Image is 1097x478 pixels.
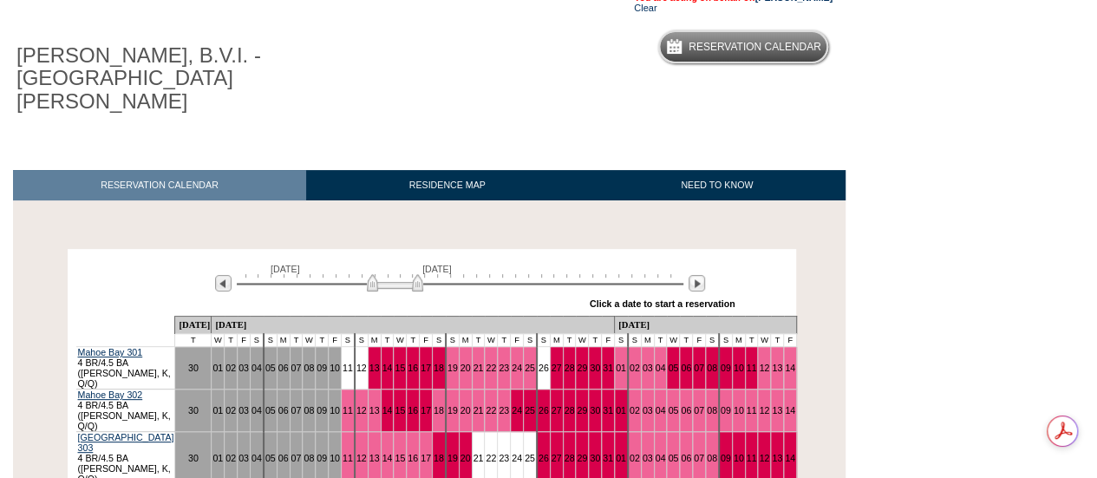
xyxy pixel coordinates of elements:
[589,334,602,347] td: T
[654,334,667,347] td: T
[759,405,769,416] a: 12
[76,390,175,432] td: 4 BR/4.5 BA ([PERSON_NAME], K, Q/Q)
[499,453,509,463] a: 23
[603,453,613,463] a: 31
[175,334,212,347] td: T
[395,363,405,373] a: 15
[485,334,498,347] td: W
[356,453,367,463] a: 12
[707,363,717,373] a: 08
[265,363,276,373] a: 05
[369,363,380,373] a: 13
[565,363,575,373] a: 28
[668,453,678,463] a: 05
[317,405,327,416] a: 09
[317,453,327,463] a: 09
[694,363,704,373] a: 07
[707,405,717,416] a: 08
[460,405,471,416] a: 20
[330,363,340,373] a: 10
[13,41,402,116] h1: [PERSON_NAME], B.V.I. - [GEOGRAPHIC_DATA][PERSON_NAME]
[212,405,223,416] a: 01
[590,453,600,463] a: 30
[785,405,795,416] a: 14
[381,334,394,347] td: T
[615,334,628,347] td: S
[588,170,846,200] a: NEED TO KNOW
[369,405,380,416] a: 13
[382,405,393,416] a: 14
[421,363,431,373] a: 17
[552,453,562,463] a: 27
[446,334,459,347] td: S
[634,3,656,13] a: Clear
[343,453,353,463] a: 11
[732,334,745,347] td: M
[577,363,587,373] a: 29
[329,334,342,347] td: F
[304,405,314,416] a: 08
[523,334,536,347] td: S
[590,298,735,309] div: Click a date to start a reservation
[759,453,769,463] a: 12
[681,453,691,463] a: 06
[225,363,236,373] a: 02
[212,363,223,373] a: 01
[78,390,143,400] a: Mahoe Bay 302
[251,453,262,463] a: 04
[565,405,575,416] a: 28
[630,363,640,373] a: 02
[785,363,795,373] a: 14
[473,405,484,416] a: 21
[472,334,485,347] td: T
[785,453,795,463] a: 14
[264,334,277,347] td: S
[630,453,640,463] a: 02
[681,363,691,373] a: 06
[330,453,340,463] a: 10
[694,405,704,416] a: 07
[667,334,680,347] td: W
[447,405,458,416] a: 19
[707,453,717,463] a: 08
[511,334,524,347] td: F
[251,363,262,373] a: 04
[277,334,290,347] td: M
[745,334,758,347] td: T
[734,405,744,416] a: 10
[590,405,600,416] a: 30
[616,405,626,416] a: 01
[250,334,263,347] td: S
[188,453,199,463] a: 30
[78,432,174,453] a: [GEOGRAPHIC_DATA] 303
[447,363,458,373] a: 19
[434,363,444,373] a: 18
[316,334,329,347] td: T
[188,363,199,373] a: 30
[694,453,704,463] a: 07
[643,405,653,416] a: 03
[630,405,640,416] a: 02
[525,363,535,373] a: 25
[693,334,706,347] td: F
[408,405,418,416] a: 16
[382,453,393,463] a: 14
[772,363,782,373] a: 13
[656,405,666,416] a: 04
[747,453,757,463] a: 11
[303,334,316,347] td: W
[460,363,471,373] a: 20
[616,363,626,373] a: 01
[550,334,563,347] td: M
[304,453,314,463] a: 08
[434,405,444,416] a: 18
[772,453,782,463] a: 13
[668,363,678,373] a: 05
[721,363,731,373] a: 09
[76,347,175,390] td: 4 BR/4.5 BA ([PERSON_NAME], K, Q/Q)
[602,334,615,347] td: F
[421,453,431,463] a: 17
[628,334,641,347] td: S
[343,405,353,416] a: 11
[343,363,353,373] a: 11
